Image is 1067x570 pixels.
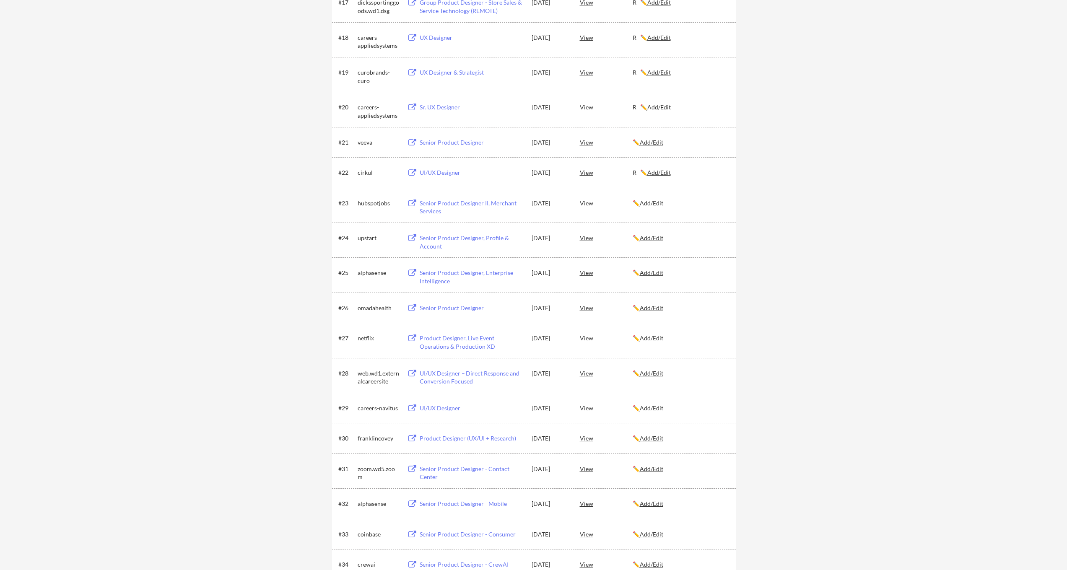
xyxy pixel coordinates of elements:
div: ✏️ [633,500,728,508]
div: #22 [338,168,355,177]
div: coinbase [358,530,400,539]
div: #25 [338,269,355,277]
div: ✏️ [633,199,728,207]
div: UX Designer & Strategist [420,68,524,77]
div: Senior Product Designer [420,304,524,312]
div: View [580,230,633,245]
div: View [580,496,633,511]
div: View [580,526,633,541]
div: #33 [338,530,355,539]
div: [DATE] [532,68,569,77]
div: alphasense [358,500,400,508]
div: Senior Product Designer [420,138,524,147]
u: Add/Edit [640,304,663,311]
div: #23 [338,199,355,207]
div: View [580,430,633,446]
div: [DATE] [532,465,569,473]
div: [DATE] [532,34,569,42]
div: [DATE] [532,199,569,207]
div: #29 [338,404,355,412]
div: Senior Product Designer II, Merchant Services [420,199,524,215]
div: ✏️ [633,269,728,277]
u: Add/Edit [640,139,663,146]
div: ✏️ [633,404,728,412]
div: ✏️ [633,434,728,443]
div: Senior Product Designer - Consumer [420,530,524,539]
div: View [580,65,633,80]
div: UI/UX Designer [420,404,524,412]
div: #27 [338,334,355,342]
div: R ✏️ [633,34,728,42]
div: Product Designer (UX/UI + Research) [420,434,524,443]
div: R ✏️ [633,103,728,111]
div: #32 [338,500,355,508]
u: Add/Edit [647,169,671,176]
u: Add/Edit [640,561,663,568]
div: [DATE] [532,103,569,111]
div: View [580,195,633,210]
div: [DATE] [532,138,569,147]
div: [DATE] [532,560,569,569]
div: View [580,461,633,476]
u: Add/Edit [640,269,663,276]
div: #28 [338,369,355,378]
u: Add/Edit [640,531,663,538]
div: careers-navitus [358,404,400,412]
div: #34 [338,560,355,569]
div: View [580,265,633,280]
div: curobrands-curo [358,68,400,85]
div: cirkul [358,168,400,177]
div: UI/UX Designer – Direct Response and Conversion Focused [420,369,524,386]
div: web.wd1.externalcareersite [358,369,400,386]
u: Add/Edit [640,199,663,207]
div: crewai [358,560,400,569]
div: [DATE] [532,334,569,342]
u: Add/Edit [647,104,671,111]
u: Add/Edit [640,234,663,241]
div: Senior Product Designer, Enterprise Intelligence [420,269,524,285]
div: [DATE] [532,434,569,443]
u: Add/Edit [640,334,663,342]
div: zoom.wd5.zoom [358,465,400,481]
div: ✏️ [633,530,728,539]
u: Add/Edit [640,404,663,412]
div: #30 [338,434,355,443]
div: [DATE] [532,500,569,508]
div: hubspotjobs [358,199,400,207]
div: ✏️ [633,465,728,473]
div: ✏️ [633,304,728,312]
u: Add/Edit [640,370,663,377]
div: ✏️ [633,234,728,242]
div: #31 [338,465,355,473]
div: #26 [338,304,355,312]
div: franklincovey [358,434,400,443]
div: [DATE] [532,404,569,412]
div: careers-appliedsystems [358,34,400,50]
div: [DATE] [532,530,569,539]
div: View [580,30,633,45]
div: View [580,300,633,315]
div: [DATE] [532,369,569,378]
div: UI/UX Designer [420,168,524,177]
div: ✏️ [633,334,728,342]
div: Product Designer, Live Event Operations & Production XD [420,334,524,350]
div: View [580,365,633,381]
u: Add/Edit [640,435,663,442]
div: veeva [358,138,400,147]
div: [DATE] [532,269,569,277]
div: alphasense [358,269,400,277]
div: ✏️ [633,560,728,569]
div: ✏️ [633,369,728,378]
div: View [580,165,633,180]
div: ✏️ [633,138,728,147]
div: #19 [338,68,355,77]
u: Add/Edit [640,500,663,507]
div: UX Designer [420,34,524,42]
div: View [580,330,633,345]
div: [DATE] [532,168,569,177]
div: #24 [338,234,355,242]
div: upstart [358,234,400,242]
div: Senior Product Designer - Contact Center [420,465,524,481]
div: careers-appliedsystems [358,103,400,119]
div: omadahealth [358,304,400,312]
